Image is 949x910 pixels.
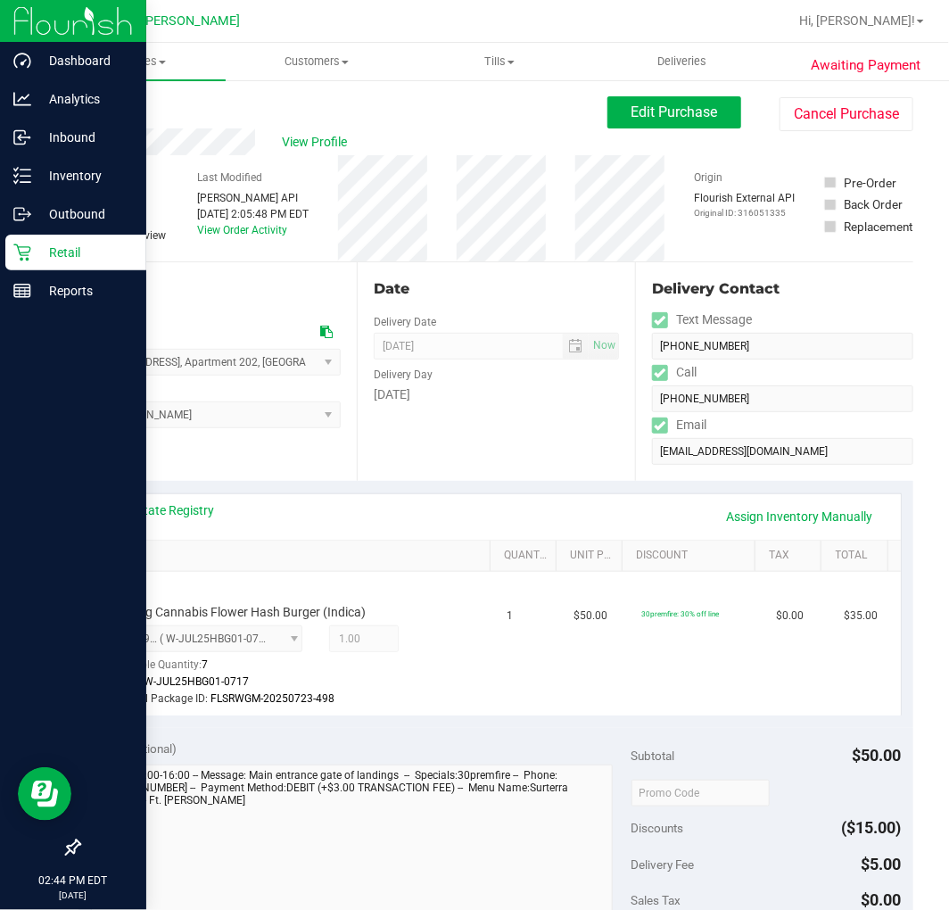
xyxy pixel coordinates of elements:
input: Promo Code [631,780,770,807]
p: Analytics [31,88,138,110]
input: Format: (999) 999-9999 [652,333,913,360]
inline-svg: Outbound [13,205,31,223]
span: Delivery Fee [631,857,695,872]
span: Tills [409,54,590,70]
div: [DATE] 2:05:48 PM EDT [197,206,309,222]
div: Copy address to clipboard [320,323,333,342]
a: Unit Price [570,549,615,563]
label: Delivery Date [374,314,436,330]
span: 30premfire: 30% off line [641,609,719,618]
p: Dashboard [31,50,138,71]
iframe: Resource center [18,767,71,821]
a: Customers [226,43,408,80]
p: Reports [31,280,138,302]
span: Sales Tax [631,893,681,907]
p: Outbound [31,203,138,225]
span: View Profile [282,133,353,152]
label: Origin [694,170,722,186]
span: Subtotal [631,749,675,763]
inline-svg: Inventory [13,167,31,185]
span: FLSRWGM-20250723-498 [211,692,335,705]
span: Awaiting Payment [811,55,920,76]
div: [DATE] [374,385,619,404]
span: $0.00 [776,608,804,625]
a: Tax [769,549,814,563]
a: View State Registry [108,501,215,519]
a: Quantity [504,549,549,563]
div: Delivery Contact [652,278,913,300]
a: Deliveries [590,43,773,80]
p: Inventory [31,165,138,186]
span: $35.00 [844,608,878,625]
a: SKU [105,549,483,563]
inline-svg: Retail [13,244,31,261]
div: Replacement [845,218,913,236]
a: Total [836,549,881,563]
div: [PERSON_NAME] API [197,190,309,206]
span: Hi, [PERSON_NAME]! [799,13,915,28]
a: Discount [637,549,748,563]
div: Pre-Order [845,174,897,192]
p: Retail [31,242,138,263]
span: $0.00 [862,890,902,909]
p: Original ID: 316051335 [694,206,795,219]
span: $50.00 [853,746,902,765]
span: 7 [202,658,209,671]
a: Tills [408,43,591,80]
input: Format: (999) 999-9999 [652,385,913,412]
span: Original Package ID: [111,692,209,705]
label: Delivery Day [374,367,433,383]
span: Edit Purchase [631,103,718,120]
button: Cancel Purchase [780,97,913,131]
span: Discounts [631,812,684,844]
span: FT 3.5g Cannabis Flower Hash Burger (Indica) [111,604,367,621]
p: Inbound [31,127,138,148]
inline-svg: Inbound [13,128,31,146]
inline-svg: Reports [13,282,31,300]
div: Back Order [845,195,904,213]
span: ($15.00) [842,818,902,837]
p: [DATE] [8,889,138,902]
span: $50.00 [574,608,608,625]
span: Customers [227,54,408,70]
label: Text Message [652,307,752,333]
a: Assign Inventory Manually [715,501,885,532]
span: Ft. [PERSON_NAME] [124,13,241,29]
inline-svg: Dashboard [13,52,31,70]
span: $5.00 [862,855,902,873]
a: View Order Activity [197,224,287,236]
div: Location [78,278,341,300]
div: Flourish External API [694,190,795,219]
div: Date [374,278,619,300]
p: 02:44 PM EDT [8,873,138,889]
div: Available Quantity: [111,652,312,687]
label: Call [652,360,697,385]
span: 1 [507,608,513,625]
inline-svg: Analytics [13,90,31,108]
span: W-JUL25HBG01-0717 [144,675,250,688]
label: Last Modified [197,170,262,186]
span: Deliveries [633,54,730,70]
label: Email [652,412,706,438]
button: Edit Purchase [607,96,741,128]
